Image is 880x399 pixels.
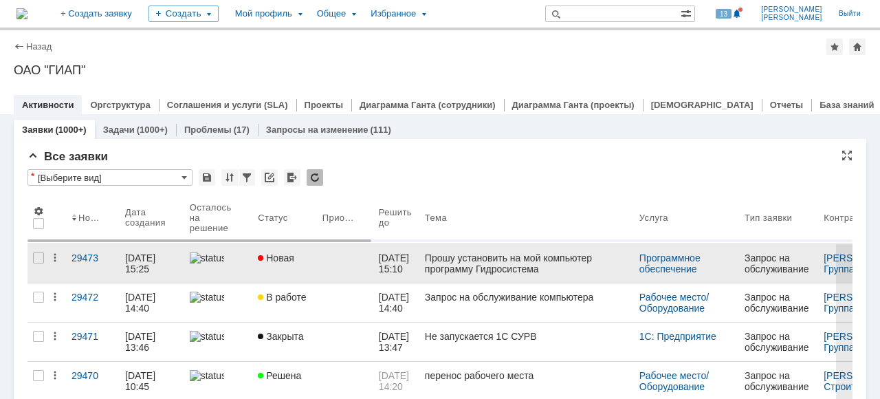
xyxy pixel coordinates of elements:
[234,125,250,135] div: (17)
[373,244,419,283] a: [DATE] 15:10
[184,283,253,322] a: statusbar-100 (1).png
[819,100,874,110] a: База знаний
[190,292,224,303] img: statusbar-100 (1).png
[639,213,668,223] div: Услуга
[199,169,215,186] div: Сохранить вид
[71,370,114,381] div: 29470
[55,125,86,135] div: (1000+)
[841,150,852,161] div: На всю страницу
[125,252,158,274] div: [DATE] 15:25
[41,162,135,184] span: В заявке новый комментарий.
[41,92,121,113] span: При ответе добавьте комментарий выше
[419,283,634,322] a: Запрос на обслуживание компьютера
[120,244,184,283] a: [DATE] 15:25
[826,39,843,55] div: Добавить в избранное
[16,8,27,19] img: logo
[745,213,792,223] div: Тип заявки
[184,244,253,283] a: statusbar-100 (1).png
[33,206,44,217] span: Настройки
[66,244,120,283] a: 29473
[745,331,813,353] div: Запрос на обслуживание
[190,252,224,263] img: statusbar-100 (1).png
[745,252,813,274] div: Запрос на обслуживание
[31,171,34,181] div: Настройки списка отличаются от сохраненных в виде
[639,331,716,342] a: 1С: Предприятие
[125,207,168,228] div: Дата создания
[258,331,303,342] span: Закрыта
[78,213,103,223] div: Номер
[71,252,114,263] div: 29473
[745,370,813,392] div: Запрос на обслуживание
[258,292,306,303] span: В работе
[824,303,872,314] a: Группа №2
[137,125,168,135] div: (1000+)
[190,202,236,233] div: Осталось на решение
[360,100,496,110] a: Диаграмма Ганта (сотрудники)
[425,292,628,303] div: Запрос на обслуживание компьютера
[26,41,52,52] a: Назад
[373,323,419,361] a: [DATE] 13:47
[761,14,822,22] span: [PERSON_NAME]
[184,125,232,135] a: Проблемы
[49,292,60,303] div: Действия
[184,191,253,244] th: Осталось на решение
[373,283,419,322] a: [DATE] 14:40
[120,191,184,244] th: Дата создания
[90,100,150,110] a: Оргструктура
[41,289,162,322] div: В папке "Загрузки" находятся файлы объёмом 25Гб.
[419,191,634,244] th: Тема
[824,213,872,223] div: Контрагент
[824,263,872,274] a: Группа №1
[651,100,753,110] a: [DEMOGRAPHIC_DATA]
[41,204,89,244] td: Тема
[379,331,412,353] span: [DATE] 13:47
[66,283,120,322] a: 29472
[184,323,253,361] a: statusbar-100 (1).png
[16,8,27,19] a: Перейти на домашнюю страницу
[252,191,317,244] th: Статус
[770,100,804,110] a: Отчеты
[66,191,120,244] th: Номер
[120,323,184,361] a: [DATE] 13:46
[305,100,343,110] a: Проекты
[252,323,317,361] a: Закрыта
[41,382,120,393] span: ИТ служба ГИАП
[71,292,114,303] div: 29472
[739,323,818,361] a: Запрос на обслуживание
[49,370,60,381] div: Действия
[80,162,107,173] a: 29472
[419,244,634,283] a: Прошу установить на мой компьютер программу Гидросистема
[745,292,813,314] div: Запрос на обслуживание
[425,370,628,381] div: перенос рабочего места
[252,283,317,322] a: В работе
[27,150,108,163] span: Все заявки
[71,331,114,342] div: 29471
[419,323,634,361] a: Не запускается 1С СУРВ
[761,6,822,14] span: [PERSON_NAME]
[125,370,158,392] div: [DATE] 10:45
[49,331,60,342] div: Действия
[258,370,301,381] span: Решена
[317,191,373,244] th: Приоритет
[639,370,709,392] a: Рабочее место/Оборудование
[120,283,184,322] a: [DATE] 14:40
[190,331,224,342] img: statusbar-100 (1).png
[239,169,255,186] div: Фильтрация...
[425,331,628,342] div: Не запускается 1С СУРВ
[148,6,219,22] div: Создать
[221,169,238,186] div: Сортировка...
[41,263,162,289] td: Комментарий [PERSON_NAME]
[425,252,628,274] div: Прошу установить на мой компьютер программу Гидросистема
[284,169,300,186] div: Экспорт списка
[89,204,162,244] td: Запрос на обслуживание компьютера
[22,100,74,110] a: Активности
[322,213,357,223] div: Приоритет
[307,169,323,186] div: Обновлять список
[739,244,818,283] a: Запрос на обслуживание
[716,9,731,19] span: 13
[681,6,694,19] span: Расширенный поиск
[49,252,60,263] div: Действия
[41,322,162,333] div: Их можно будет удалить?
[849,39,866,55] div: Сделать домашней страницей
[379,292,412,314] span: [DATE] 14:40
